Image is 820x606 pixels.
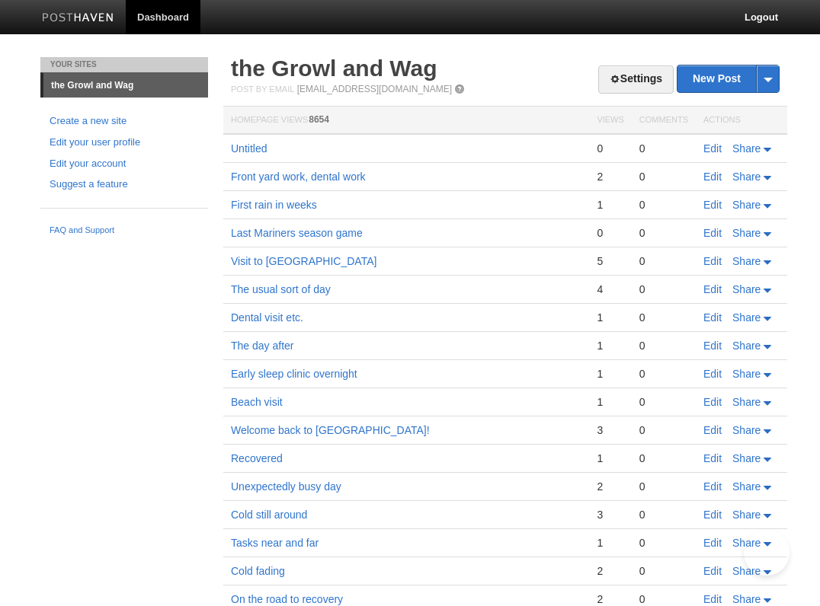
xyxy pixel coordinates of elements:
[231,424,430,436] a: Welcome back to [GEOGRAPHIC_DATA]!
[639,395,688,409] div: 0
[597,170,623,183] div: 2
[598,65,674,94] a: Settings
[231,396,283,408] a: Beach visit
[703,311,722,324] a: Edit
[231,142,267,155] a: Untitled
[231,283,331,295] a: The usual sort of day
[231,509,307,521] a: Cold still around
[639,423,688,437] div: 0
[231,56,437,81] a: the Growl and Wag
[597,282,623,296] div: 4
[597,395,623,409] div: 1
[597,367,623,381] div: 1
[732,142,761,155] span: Share
[703,509,722,521] a: Edit
[639,311,688,324] div: 0
[703,283,722,295] a: Edit
[231,85,294,94] span: Post by Email
[597,423,623,437] div: 3
[231,227,363,239] a: Last Mariners season game
[231,537,319,549] a: Tasks near and far
[297,84,452,94] a: [EMAIL_ADDRESS][DOMAIN_NAME]
[639,508,688,521] div: 0
[639,367,688,381] div: 0
[703,424,722,436] a: Edit
[589,107,631,135] th: Views
[732,396,761,408] span: Share
[50,177,199,193] a: Suggest a feature
[43,73,208,97] a: the Growl and Wag
[639,170,688,183] div: 0
[703,537,722,549] a: Edit
[703,199,722,211] a: Edit
[703,368,722,380] a: Edit
[597,480,623,493] div: 2
[639,564,688,578] div: 0
[732,340,761,352] span: Share
[50,113,199,129] a: Create a new site
[597,142,623,155] div: 0
[732,452,761,464] span: Share
[50,156,199,172] a: Edit your account
[50,135,199,151] a: Edit your user profile
[639,254,688,268] div: 0
[231,480,341,493] a: Unexpectedly busy day
[231,340,294,352] a: The day after
[732,368,761,380] span: Share
[703,480,722,493] a: Edit
[40,57,208,72] li: Your Sites
[703,340,722,352] a: Edit
[703,396,722,408] a: Edit
[732,424,761,436] span: Share
[231,199,317,211] a: First rain in weeks
[744,530,790,576] iframe: Help Scout Beacon - Open
[639,226,688,240] div: 0
[732,537,761,549] span: Share
[309,114,329,125] span: 8654
[639,198,688,212] div: 0
[732,480,761,493] span: Share
[639,480,688,493] div: 0
[597,536,623,550] div: 1
[732,593,761,605] span: Share
[597,564,623,578] div: 2
[231,452,283,464] a: Recovered
[231,368,357,380] a: Early sleep clinic overnight
[732,171,761,183] span: Share
[632,107,696,135] th: Comments
[639,592,688,606] div: 0
[597,508,623,521] div: 3
[703,452,722,464] a: Edit
[732,311,761,324] span: Share
[231,593,343,605] a: On the road to recovery
[597,451,623,465] div: 1
[639,536,688,550] div: 0
[223,107,589,135] th: Homepage Views
[703,142,722,155] a: Edit
[639,282,688,296] div: 0
[703,227,722,239] a: Edit
[42,13,114,24] img: Posthaven-bar
[639,451,688,465] div: 0
[732,255,761,267] span: Share
[732,283,761,295] span: Share
[597,254,623,268] div: 5
[639,339,688,352] div: 0
[231,171,366,183] a: Front yard work, dental work
[696,107,787,135] th: Actions
[703,255,722,267] a: Edit
[597,311,623,324] div: 1
[639,142,688,155] div: 0
[732,509,761,521] span: Share
[231,311,303,324] a: Dental visit etc.
[703,171,722,183] a: Edit
[597,592,623,606] div: 2
[597,339,623,352] div: 1
[597,198,623,212] div: 1
[597,226,623,240] div: 0
[732,227,761,239] span: Share
[677,65,779,92] a: New Post
[732,199,761,211] span: Share
[231,565,285,577] a: Cold fading
[703,593,722,605] a: Edit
